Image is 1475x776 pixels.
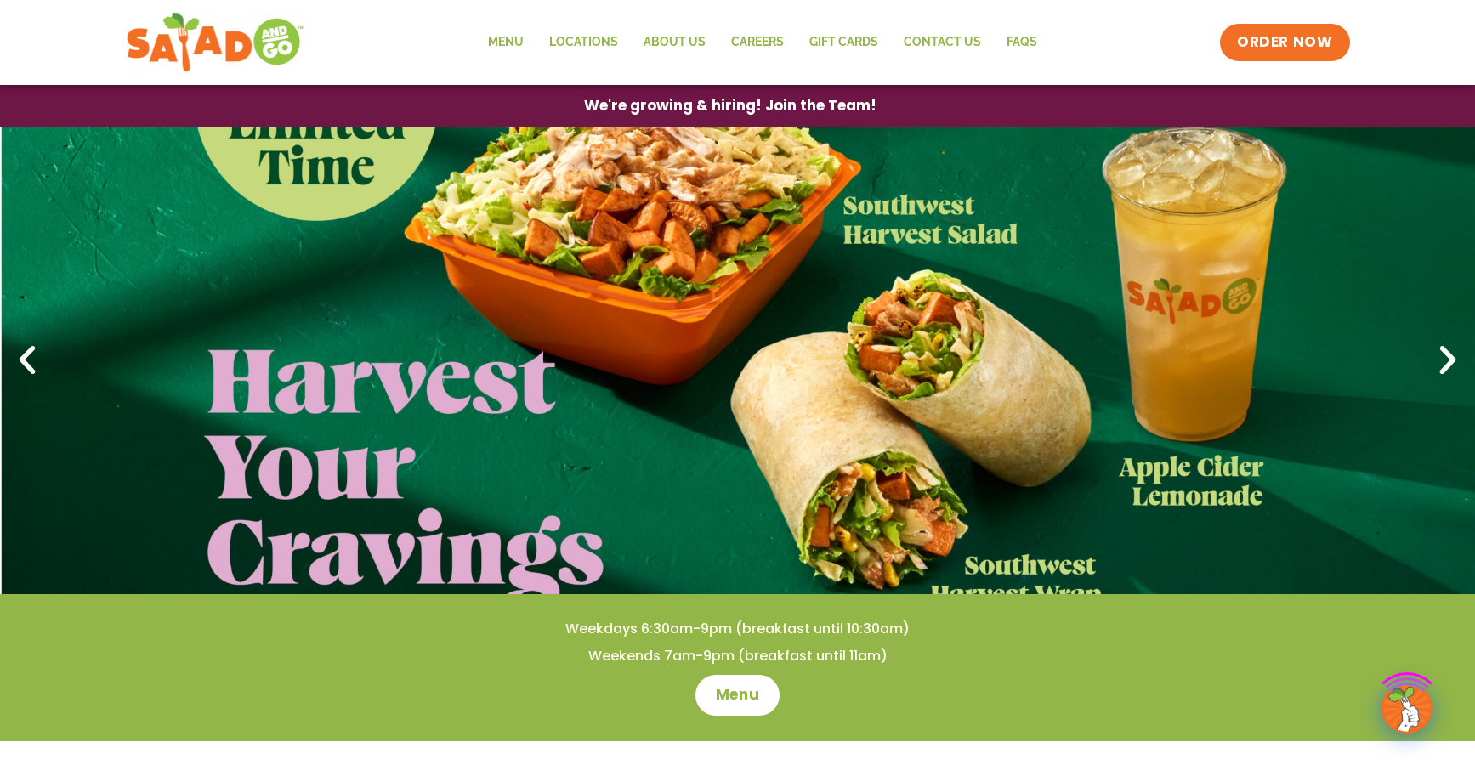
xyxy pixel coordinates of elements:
a: GIFT CARDS [797,23,891,62]
nav: Menu [475,23,1050,62]
a: Menu [695,675,780,716]
span: We're growing & hiring! Join the Team! [584,99,876,113]
span: Menu [716,685,759,705]
a: Careers [718,23,797,62]
img: new-SAG-logo-768×292 [126,8,305,76]
a: ORDER NOW [1220,24,1349,61]
a: We're growing & hiring! Join the Team! [559,86,902,126]
a: Locations [536,23,631,62]
span: ORDER NOW [1237,32,1332,53]
a: About Us [631,23,718,62]
h4: Weekends 7am-9pm (breakfast until 11am) [34,647,1441,666]
a: Contact Us [891,23,994,62]
a: FAQs [994,23,1050,62]
a: Menu [475,23,536,62]
h4: Weekdays 6:30am-9pm (breakfast until 10:30am) [34,620,1441,638]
